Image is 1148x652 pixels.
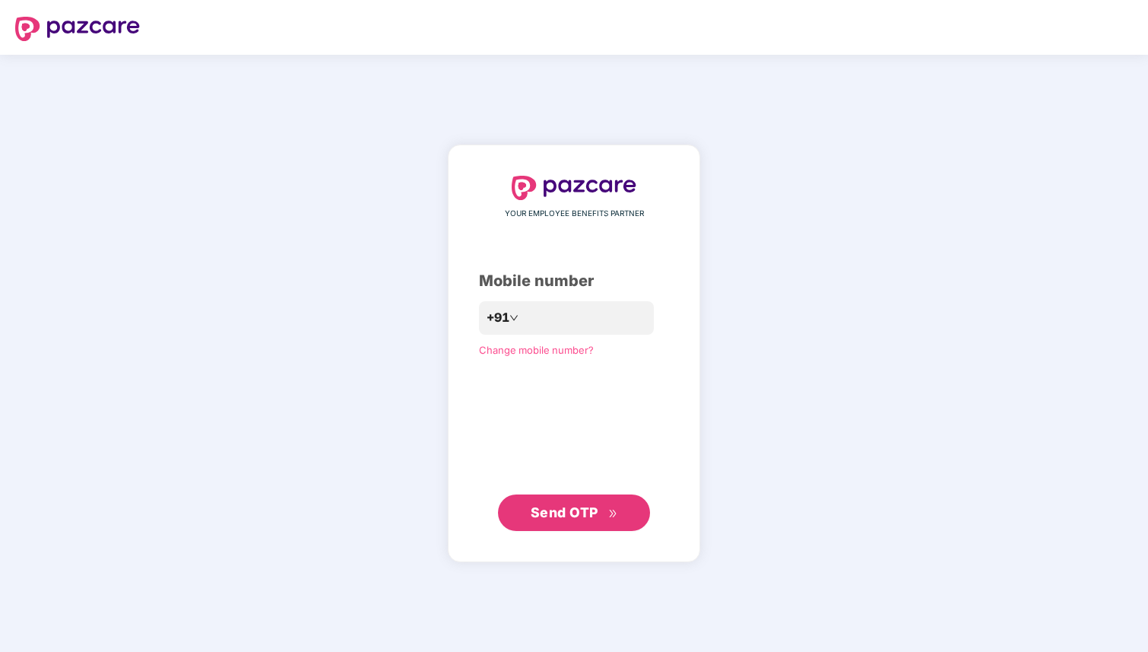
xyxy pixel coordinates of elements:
button: Send OTPdouble-right [498,495,650,531]
img: logo [512,176,636,200]
span: YOUR EMPLOYEE BENEFITS PARTNER [505,208,644,220]
span: Send OTP [531,504,598,520]
span: down [509,313,519,323]
span: double-right [608,509,618,519]
span: +91 [487,308,509,327]
img: logo [15,17,140,41]
div: Mobile number [479,269,669,293]
a: Change mobile number? [479,344,594,356]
